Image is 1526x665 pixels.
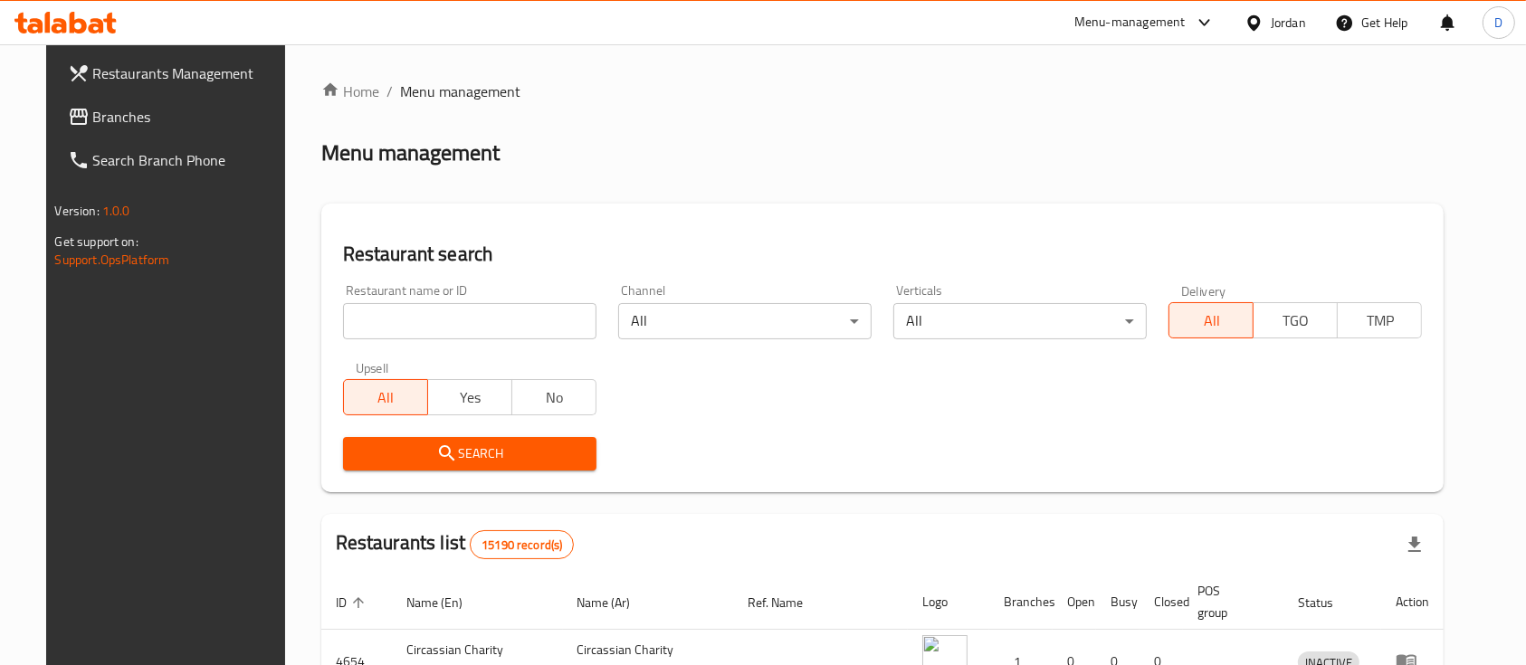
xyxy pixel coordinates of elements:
a: Restaurants Management [53,52,301,95]
span: Search [358,442,582,465]
input: Search for restaurant name or ID.. [343,303,596,339]
span: Name (Ar) [577,592,654,613]
span: Get support on: [55,230,138,253]
span: Branches [93,106,287,128]
button: All [343,379,428,415]
th: Open [1053,575,1096,630]
a: Search Branch Phone [53,138,301,182]
div: All [618,303,872,339]
h2: Restaurant search [343,241,1423,268]
th: Branches [989,575,1053,630]
span: TGO [1261,308,1330,334]
button: No [511,379,596,415]
nav: breadcrumb [321,81,1445,102]
span: 15190 record(s) [471,537,573,554]
span: D [1494,13,1502,33]
span: Search Branch Phone [93,149,287,171]
span: 1.0.0 [102,199,130,223]
button: TGO [1253,302,1338,338]
a: Home [321,81,379,102]
span: Yes [435,385,505,411]
div: All [893,303,1147,339]
span: Status [1298,592,1357,613]
span: No [520,385,589,411]
h2: Menu management [321,138,500,167]
span: Name (En) [406,592,486,613]
div: Export file [1393,523,1436,566]
a: Branches [53,95,301,138]
button: TMP [1337,302,1422,338]
th: Busy [1096,575,1140,630]
span: All [351,385,421,411]
span: ID [336,592,370,613]
span: All [1177,308,1246,334]
span: Ref. Name [748,592,826,613]
th: Logo [908,575,989,630]
h2: Restaurants list [336,529,575,559]
label: Upsell [356,361,389,374]
li: / [386,81,393,102]
label: Delivery [1181,284,1226,297]
div: Menu-management [1074,12,1186,33]
div: Total records count [470,530,574,559]
span: Restaurants Management [93,62,287,84]
span: Version: [55,199,100,223]
th: Closed [1140,575,1183,630]
button: All [1168,302,1254,338]
button: Yes [427,379,512,415]
div: Jordan [1271,13,1306,33]
button: Search [343,437,596,470]
span: POS group [1197,580,1263,623]
a: Support.OpsPlatform [55,248,170,271]
span: Menu management [400,81,520,102]
span: TMP [1345,308,1415,334]
th: Action [1381,575,1444,630]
